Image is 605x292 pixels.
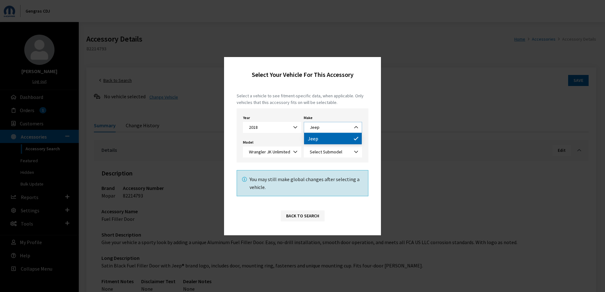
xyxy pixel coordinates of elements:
[243,146,301,157] span: Wrangler JK Unlimited
[242,175,363,191] li: You may still make global changes after selecting a vehicle.
[304,146,362,157] span: Select Submodel
[247,149,297,155] span: Wrangler JK Unlimited
[304,133,362,144] li: Jeep
[237,93,368,106] small: Select a vehicle to see fitment-specific data, when applicable. Only vehicles that this accessory...
[243,115,250,121] label: Year
[247,124,297,131] span: 2018
[281,210,325,221] button: Back to Search
[304,122,362,133] span: Jeep
[308,124,358,131] span: Jeep
[308,149,358,155] span: Select Submodel
[243,122,301,133] span: 2018
[252,70,354,80] h2: Select Your Vehicle For This Accessory
[310,149,342,155] span: Select Submodel
[243,140,253,145] label: Model
[304,115,313,121] label: Make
